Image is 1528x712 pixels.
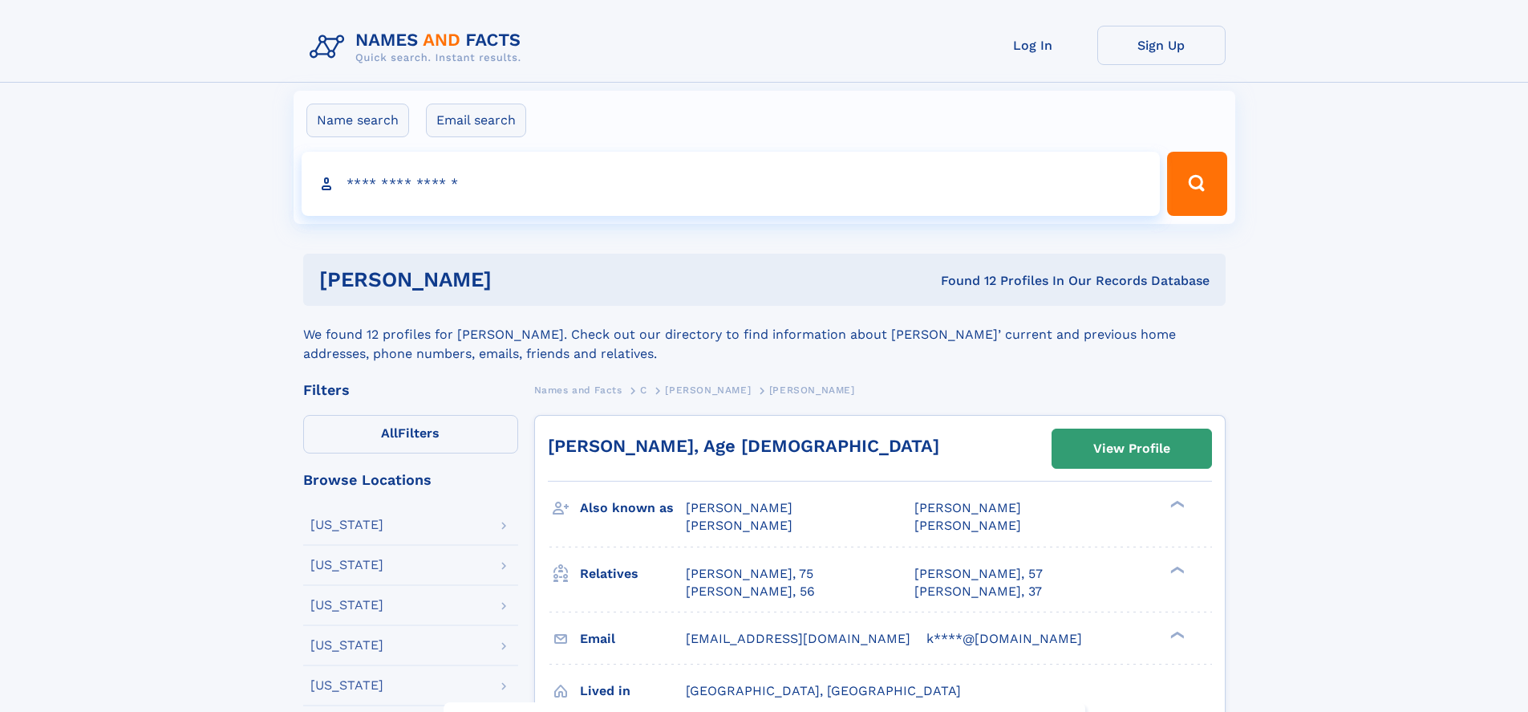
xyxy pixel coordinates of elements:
[580,625,686,653] h3: Email
[303,383,518,397] div: Filters
[914,583,1042,600] a: [PERSON_NAME], 37
[640,384,647,396] span: C
[716,272,1210,290] div: Found 12 Profiles In Our Records Database
[1167,152,1226,216] button: Search Button
[914,565,1043,583] a: [PERSON_NAME], 57
[310,519,383,531] div: [US_STATE]
[303,306,1226,364] div: We found 12 profiles for [PERSON_NAME]. Check out our directory to find information about [PERSON...
[310,599,383,612] div: [US_STATE]
[306,104,409,137] label: Name search
[665,384,751,396] span: [PERSON_NAME]
[640,380,647,400] a: C
[686,518,792,533] span: [PERSON_NAME]
[580,560,686,588] h3: Relatives
[303,415,518,454] label: Filters
[686,565,813,583] a: [PERSON_NAME], 75
[381,425,398,441] span: All
[1052,429,1211,468] a: View Profile
[319,270,716,290] h1: [PERSON_NAME]
[686,631,910,646] span: [EMAIL_ADDRESS][DOMAIN_NAME]
[1093,430,1170,467] div: View Profile
[580,494,686,522] h3: Also known as
[969,26,1097,65] a: Log In
[303,26,534,69] img: Logo Names and Facts
[665,380,751,400] a: [PERSON_NAME]
[302,152,1161,216] input: search input
[686,583,815,600] a: [PERSON_NAME], 56
[914,500,1021,515] span: [PERSON_NAME]
[914,518,1021,533] span: [PERSON_NAME]
[686,683,961,698] span: [GEOGRAPHIC_DATA], [GEOGRAPHIC_DATA]
[426,104,526,137] label: Email search
[769,384,855,396] span: [PERSON_NAME]
[310,679,383,692] div: [US_STATE]
[303,473,518,487] div: Browse Locations
[1097,26,1226,65] a: Sign Up
[1166,629,1186,640] div: ❯
[1166,564,1186,575] div: ❯
[580,677,686,705] h3: Lived in
[686,500,792,515] span: [PERSON_NAME]
[534,380,622,400] a: Names and Facts
[310,639,383,652] div: [US_STATE]
[310,559,383,572] div: [US_STATE]
[548,436,939,456] a: [PERSON_NAME], Age [DEMOGRAPHIC_DATA]
[1166,499,1186,510] div: ❯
